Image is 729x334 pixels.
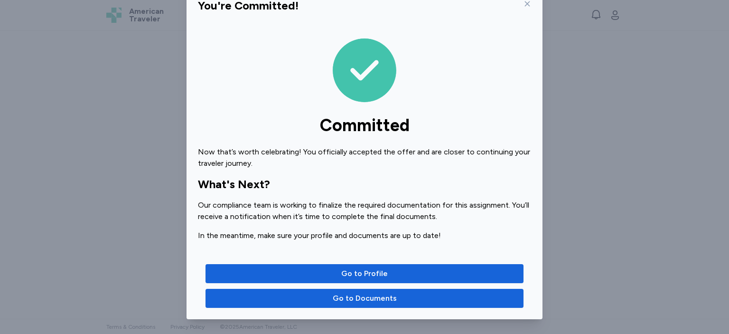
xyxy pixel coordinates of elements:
[341,268,388,279] span: Go to Profile
[333,293,397,304] span: Go to Documents
[198,146,531,169] div: Now that’s worth celebrating! You officially accepted the offer and are closer to continuing your...
[320,116,410,135] div: Committed
[198,200,531,222] div: Our compliance team is working to finalize the required documentation for this assignment. You’ll...
[206,289,523,308] button: Go to Documents
[206,264,523,283] button: Go to Profile
[198,177,531,192] div: What's Next?
[198,230,531,241] div: In the meantime, make sure your profile and documents are up to date!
